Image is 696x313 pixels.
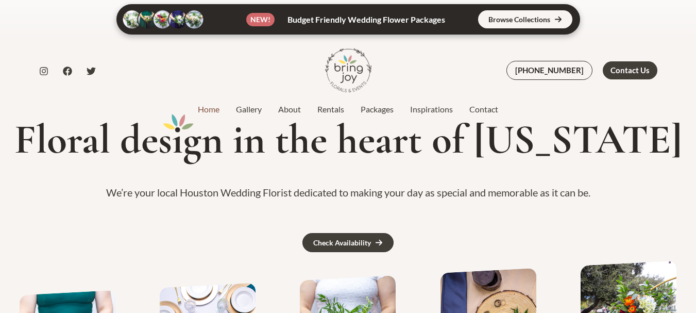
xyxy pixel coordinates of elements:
a: Gallery [228,103,270,116]
img: Bring Joy [325,47,371,93]
div: Check Availability [313,239,371,246]
mark: i [172,117,183,162]
a: Contact [461,103,506,116]
a: [PHONE_NUMBER] [506,61,592,80]
h1: Floral des gn in the heart of [US_STATE] [12,117,684,162]
a: Contact Us [603,61,657,79]
p: We’re your local Houston Wedding Florist dedicated to making your day as special and memorable as... [12,183,684,202]
a: Check Availability [302,233,394,252]
a: Facebook [63,67,72,76]
a: Rentals [309,103,352,116]
a: Instagram [39,67,48,76]
a: Inspirations [402,103,461,116]
nav: Site Navigation [190,102,506,117]
a: Home [190,103,228,116]
a: About [270,103,309,116]
a: Twitter [87,67,96,76]
a: Packages [352,103,402,116]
